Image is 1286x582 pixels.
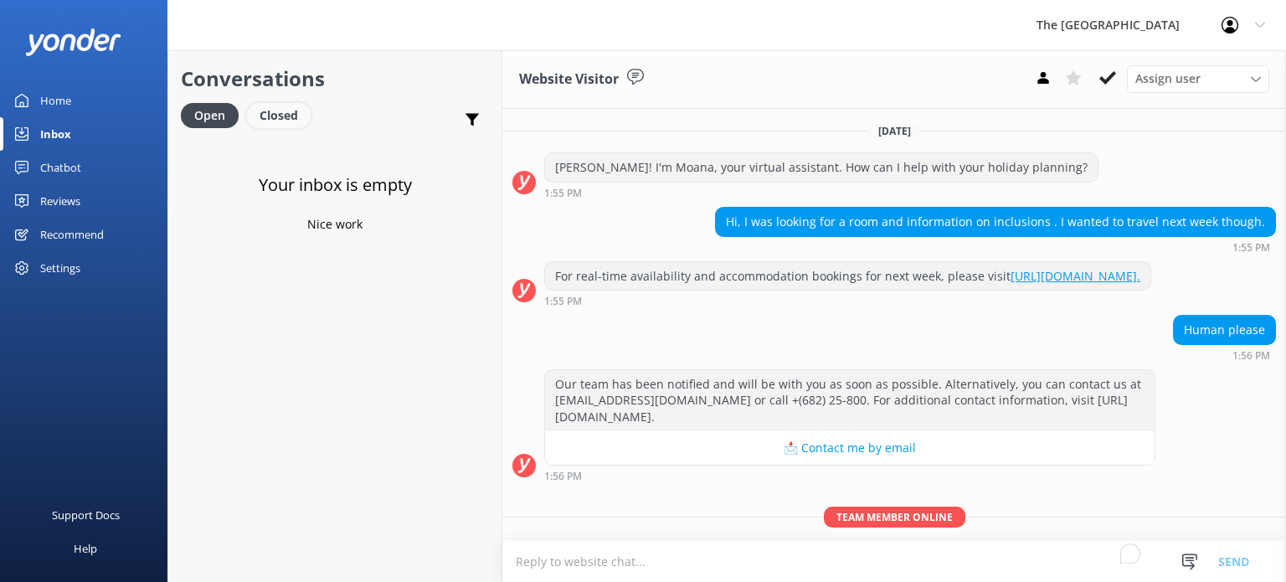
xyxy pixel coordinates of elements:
div: Our team has been notified and will be with you as soon as possible. Alternatively, you can conta... [545,370,1155,431]
div: Aug 20 2025 07:55pm (UTC -10:00) Pacific/Honolulu [715,241,1276,253]
a: [URL][DOMAIN_NAME]. [1011,268,1140,284]
a: Open [181,106,247,124]
textarea: To enrich screen reader interactions, please activate Accessibility in Grammarly extension settings [502,541,1286,582]
span: Assign user [1135,70,1201,88]
div: Human please [1174,316,1275,344]
div: Aug 20 2025 07:56pm (UTC -10:00) Pacific/Honolulu [544,470,1155,482]
span: Team member online [824,507,965,528]
div: Aug 20 2025 07:55pm (UTC -10:00) Pacific/Honolulu [544,187,1098,198]
div: Aug 20 2025 07:56pm (UTC -10:00) Pacific/Honolulu [1173,349,1276,361]
div: For real-time availability and accommodation bookings for next week, please visit [545,262,1150,291]
strong: 1:55 PM [1232,243,1270,253]
strong: 1:56 PM [544,471,582,482]
img: yonder-white-logo.png [25,28,121,56]
button: 📩 Contact me by email [545,431,1155,465]
div: Hi, I was looking for a room and information on inclusions . I wanted to travel next week though. [716,208,1275,236]
div: Home [40,84,71,117]
div: Aug 20 2025 07:55pm (UTC -10:00) Pacific/Honolulu [544,295,1151,306]
strong: 1:56 PM [1232,351,1270,361]
span: [DATE] [868,124,921,138]
div: Recommend [40,218,104,251]
div: Reviews [40,184,80,218]
div: [PERSON_NAME]! I'm Moana, your virtual assistant. How can I help with your holiday planning? [545,153,1098,182]
p: Nice work [307,215,363,234]
strong: 1:55 PM [544,296,582,306]
div: Open [181,103,239,128]
a: Closed [247,106,319,124]
strong: 1:55 PM [544,188,582,198]
h3: Your inbox is empty [259,172,412,198]
div: Closed [247,103,311,128]
div: Inbox [40,117,71,151]
h2: Conversations [181,63,489,95]
div: Chatbot [40,151,81,184]
h3: Website Visitor [519,69,619,90]
div: Help [74,532,97,565]
div: Settings [40,251,80,285]
div: Support Docs [52,498,120,532]
div: Assign User [1127,65,1269,92]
